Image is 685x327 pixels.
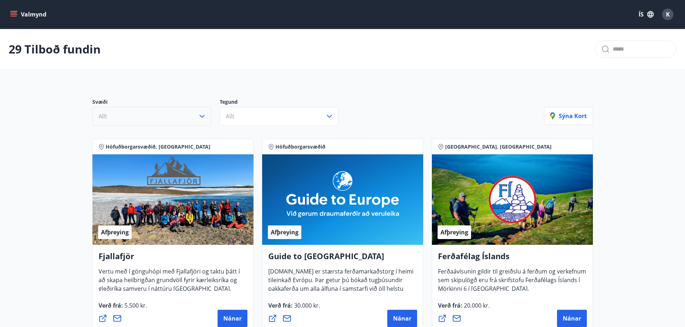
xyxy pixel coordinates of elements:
span: Afþreying [271,228,298,236]
p: Sýna kort [550,112,587,120]
p: 29 Tilboð fundin [9,41,101,57]
button: K [659,6,676,23]
h4: Fjallafjör [99,251,247,267]
button: Allt [92,107,211,126]
span: Nánar [393,314,411,322]
button: Nánar [557,310,587,327]
button: Nánar [387,310,417,327]
span: Nánar [563,314,581,322]
button: menu [9,8,49,21]
button: Nánar [218,310,247,327]
span: Ferðaávísunin gildir til greiðslu á ferðum og verkefnum sem skipulögð eru frá skrifstofu Ferðafél... [438,267,586,298]
span: Höfuðborgarsvæðið, [GEOGRAPHIC_DATA] [106,143,210,150]
span: 30.000 kr. [293,302,320,309]
button: Sýna kort [544,107,593,125]
span: 5.500 kr. [123,302,147,309]
button: Allt [220,107,338,126]
span: Nánar [223,314,242,322]
span: Afþreying [101,228,129,236]
span: Allt [99,112,107,120]
h4: Guide to [GEOGRAPHIC_DATA] [268,251,417,267]
span: [GEOGRAPHIC_DATA], [GEOGRAPHIC_DATA] [445,143,552,150]
span: Afþreying [440,228,468,236]
span: Verð frá : [438,302,490,315]
h4: Ferðafélag Íslands [438,251,587,267]
span: [DOMAIN_NAME] er stærsta ferðamarkaðstorg í heimi tileinkað Evrópu. Þar getur þú bókað tugþúsundi... [268,267,414,316]
span: Allt [226,112,234,120]
span: 20.000 kr. [462,302,490,309]
span: Verð frá : [268,302,320,315]
p: Svæði [92,98,220,107]
span: Verð frá : [99,302,147,315]
span: K [666,10,670,18]
p: Tegund [220,98,347,107]
span: Höfuðborgarsvæðið [275,143,325,150]
span: Vertu með í gönguhópi með Fjallafjöri og taktu þátt í að skapa heilbrigðan grundvöll fyrir kærlei... [99,267,240,298]
button: ÍS [635,8,658,21]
